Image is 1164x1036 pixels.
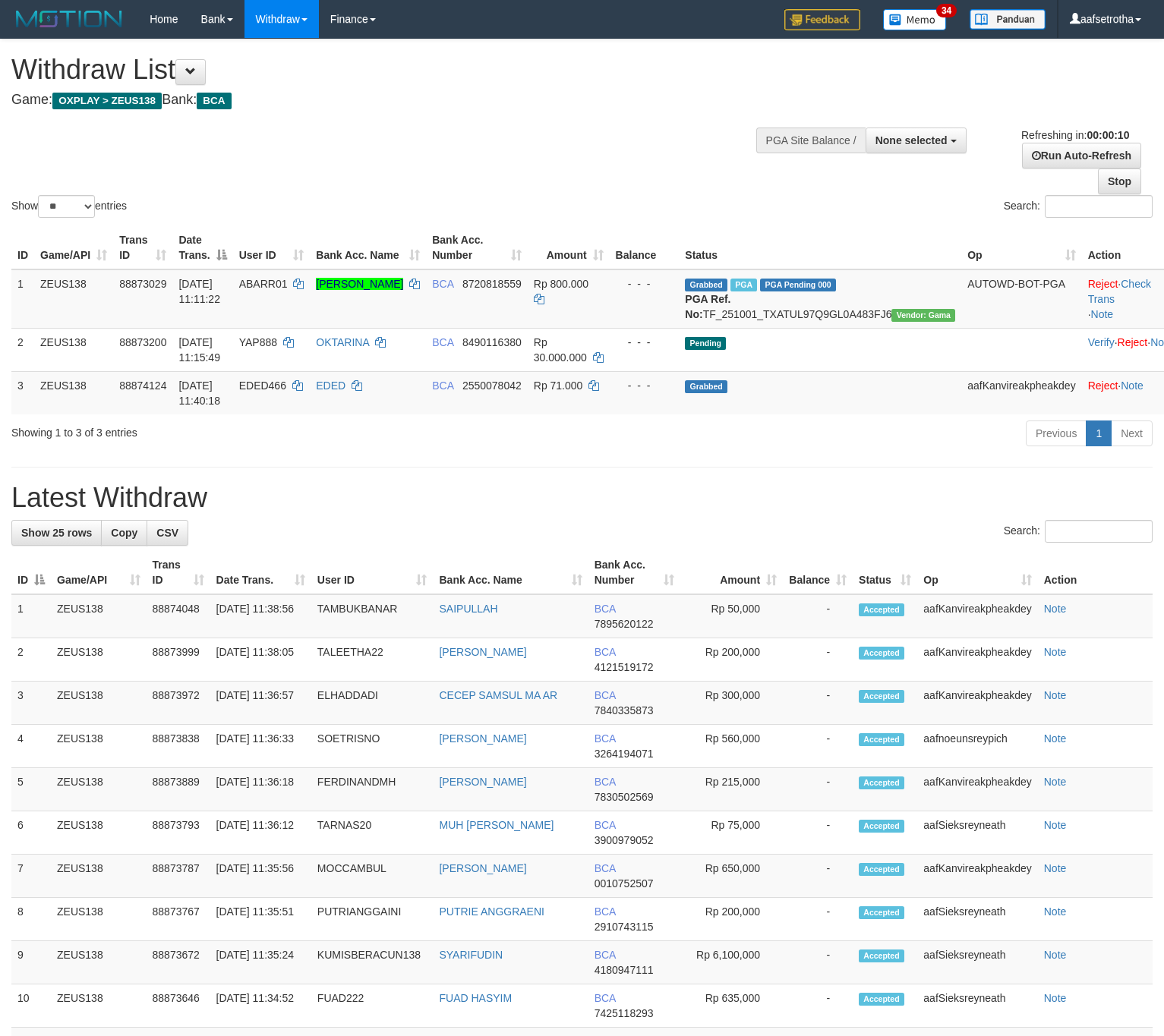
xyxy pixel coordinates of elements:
th: Action [1038,551,1153,594]
td: - [783,898,853,941]
a: [PERSON_NAME] [439,776,526,788]
img: Button%20Memo.svg [883,9,947,30]
td: [DATE] 11:35:51 [210,898,311,941]
td: 88874048 [147,594,210,638]
span: Copy 2910743115 to clipboard [595,921,654,933]
span: Copy 7895620122 to clipboard [595,618,654,630]
span: Copy 8490116380 to clipboard [462,336,522,348]
a: [PERSON_NAME] [439,732,526,745]
b: PGA Ref. No: [685,293,730,320]
label: Show entries [11,195,127,218]
td: Rp 50,000 [680,594,783,638]
td: [DATE] 11:36:18 [210,768,311,811]
td: Rp 300,000 [680,682,783,725]
td: 2 [11,638,51,682]
td: ZEUS138 [51,682,147,725]
span: Pending [685,337,726,350]
span: Grabbed [685,279,727,291]
td: aafnoeunsreypich [917,725,1037,768]
span: [DATE] 11:11:22 [178,278,220,305]
span: None selected [875,134,948,146]
td: 88873972 [147,682,210,725]
a: OKTARINA [316,336,369,348]
td: [DATE] 11:36:12 [210,811,311,855]
span: Vendor URL: https://trx31.1velocity.biz [891,309,955,322]
td: aafKanvireakpheakdey [917,638,1037,682]
td: aafSieksreyneath [917,984,1037,1028]
td: 88873838 [147,725,210,768]
td: ZEUS138 [51,984,147,1028]
td: Rp 200,000 [680,898,783,941]
a: SAIPULLAH [439,603,497,615]
a: Note [1044,603,1067,615]
label: Search: [1004,195,1153,218]
td: 88873793 [147,811,210,855]
td: Rp 650,000 [680,855,783,898]
td: ZEUS138 [51,855,147,898]
a: Run Auto-Refresh [1022,143,1141,168]
span: Accepted [859,690,904,703]
a: Previous [1026,420,1087,446]
a: Note [1121,379,1143,392]
td: ZEUS138 [51,725,147,768]
td: FERDINANDMH [311,768,434,811]
div: PGA Site Balance / [756,128,866,153]
th: Status [679,226,961,269]
span: Accepted [859,776,904,789]
td: Rp 6,100,000 [680,941,783,984]
button: None selected [866,128,967,153]
td: [DATE] 11:34:52 [210,984,311,1028]
td: - [783,811,853,855]
td: 2 [11,328,34,371]
span: Accepted [859,733,904,746]
a: Copy [101,520,147,546]
span: Grabbed [685,380,727,393]
td: 7 [11,855,51,898]
td: TALEETHA22 [311,638,434,682]
span: Copy 4121519172 to clipboard [595,661,654,673]
a: MUH [PERSON_NAME] [439,819,554,831]
select: Showentries [38,195,95,218]
span: Copy 7840335873 to clipboard [595,704,654,716]
td: Rp 560,000 [680,725,783,768]
th: Amount: activate to sort column ascending [680,551,783,594]
img: MOTION_logo.png [11,8,127,30]
a: CECEP SAMSUL MA AR [439,689,557,701]
input: Search: [1045,520,1153,543]
a: Check Trans [1088,278,1151,305]
span: Rp 71.000 [534,379,583,392]
td: 3 [11,371,34,414]
td: [DATE] 11:38:05 [210,638,311,682]
td: - [783,984,853,1028]
td: ZEUS138 [51,898,147,941]
span: CSV [156,527,178,539]
h1: Withdraw List [11,55,761,85]
td: ZEUS138 [34,269,113,329]
td: 9 [11,941,51,984]
span: BCA [595,905,616,918]
a: [PERSON_NAME] [316,278,403,290]
span: OXPLAY > ZEUS138 [52,93,162,109]
span: Accepted [859,993,904,1006]
span: Marked by aafnoeunsreypich [730,279,757,291]
td: [DATE] 11:36:33 [210,725,311,768]
a: Stop [1098,168,1141,194]
td: aafKanvireakpheakdey [917,768,1037,811]
td: - [783,855,853,898]
td: [DATE] 11:36:57 [210,682,311,725]
td: - [783,725,853,768]
a: Next [1111,420,1153,446]
a: Note [1044,776,1067,788]
th: Bank Acc. Name: activate to sort column ascending [310,226,426,269]
a: Verify [1088,336,1115,348]
span: Accepted [859,647,904,660]
td: ZEUS138 [51,638,147,682]
div: - - - [616,378,673,393]
th: Bank Acc. Number: activate to sort column ascending [426,226,528,269]
th: Game/API: activate to sort column ascending [34,226,113,269]
a: FUAD HASYIM [439,992,512,1004]
a: Note [1044,992,1067,1004]
td: ZEUS138 [51,811,147,855]
span: BCA [432,336,453,348]
td: aafSieksreyneath [917,941,1037,984]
